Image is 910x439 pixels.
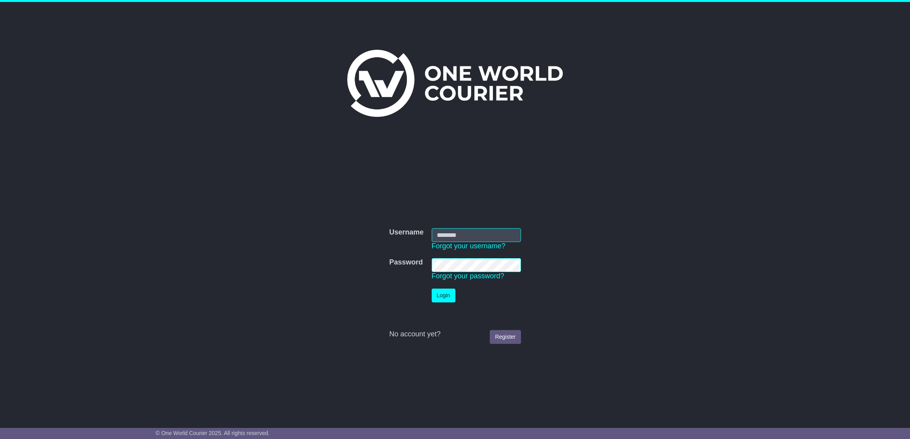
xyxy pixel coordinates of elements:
[156,430,270,436] span: © One World Courier 2025. All rights reserved.
[389,258,423,267] label: Password
[490,330,521,344] a: Register
[432,272,504,280] a: Forgot your password?
[389,228,423,237] label: Username
[432,289,455,302] button: Login
[389,330,521,339] div: No account yet?
[347,50,563,117] img: One World
[432,242,506,250] a: Forgot your username?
